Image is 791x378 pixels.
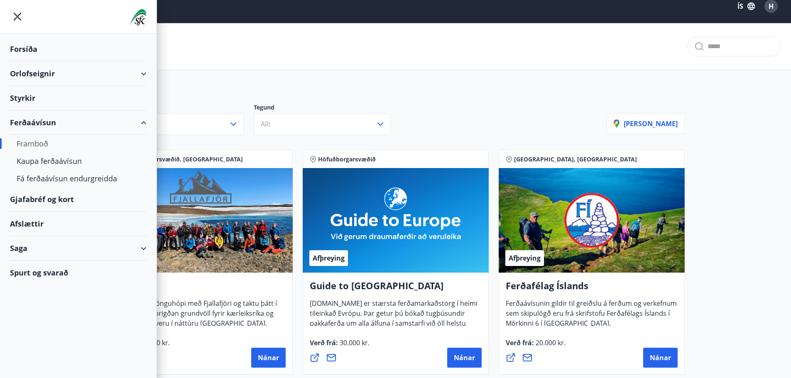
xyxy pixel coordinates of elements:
[10,86,147,110] div: Styrkir
[130,9,147,26] img: union_logo
[454,353,475,362] span: Nánar
[310,338,370,354] span: Verð frá :
[254,103,401,113] p: Tegund
[17,170,140,187] div: Fá ferðaávísun endurgreidda
[254,113,391,135] button: Allt
[17,152,140,170] div: Kaupa ferðaávísun
[514,155,637,163] span: [GEOGRAPHIC_DATA], [GEOGRAPHIC_DATA]
[650,353,671,362] span: Nánar
[10,261,147,285] div: Spurt og svarað
[122,155,243,163] span: Höfuðborgarsvæðið, [GEOGRAPHIC_DATA]
[10,9,25,24] button: menu
[261,119,271,129] span: Allt
[534,338,566,347] span: 20.000 kr.
[506,279,678,298] h4: Ferðafélag Íslands
[614,119,678,128] p: [PERSON_NAME]
[310,279,482,298] h4: Guide to [GEOGRAPHIC_DATA]
[10,212,147,236] div: Afslættir
[313,254,345,263] span: Afþreying
[10,236,147,261] div: Saga
[607,113,685,134] button: [PERSON_NAME]
[251,348,286,368] button: Nánar
[10,37,147,61] div: Forsíða
[10,110,147,135] div: Ferðaávísun
[506,299,677,334] span: Ferðaávísunin gildir til greiðslu á ferðum og verkefnum sem skipulögð eru frá skrifstofu Ferðafél...
[310,299,478,354] span: [DOMAIN_NAME] er stærsta ferðamarkaðstorg í heimi tileinkað Evrópu. Þar getur þú bókað tugþúsundi...
[10,187,147,212] div: Gjafabréf og kort
[338,338,370,347] span: 30.000 kr.
[114,279,286,298] h4: Fjallafjör
[769,2,774,11] span: H
[318,155,376,163] span: Höfuðborgarsvæðið
[447,348,482,368] button: Nánar
[10,61,147,86] div: Orlofseignir
[114,299,277,334] span: Vertu með í gönguhópi með Fjallafjöri og taktu þátt í að skapa heilbrigðan grundvöll fyrir kærlei...
[258,353,279,362] span: Nánar
[107,113,244,135] button: Allt
[107,103,254,113] p: Svæði
[509,254,541,263] span: Afþreying
[17,135,140,152] div: Framboð
[643,348,678,368] button: Nánar
[506,338,566,354] span: Verð frá :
